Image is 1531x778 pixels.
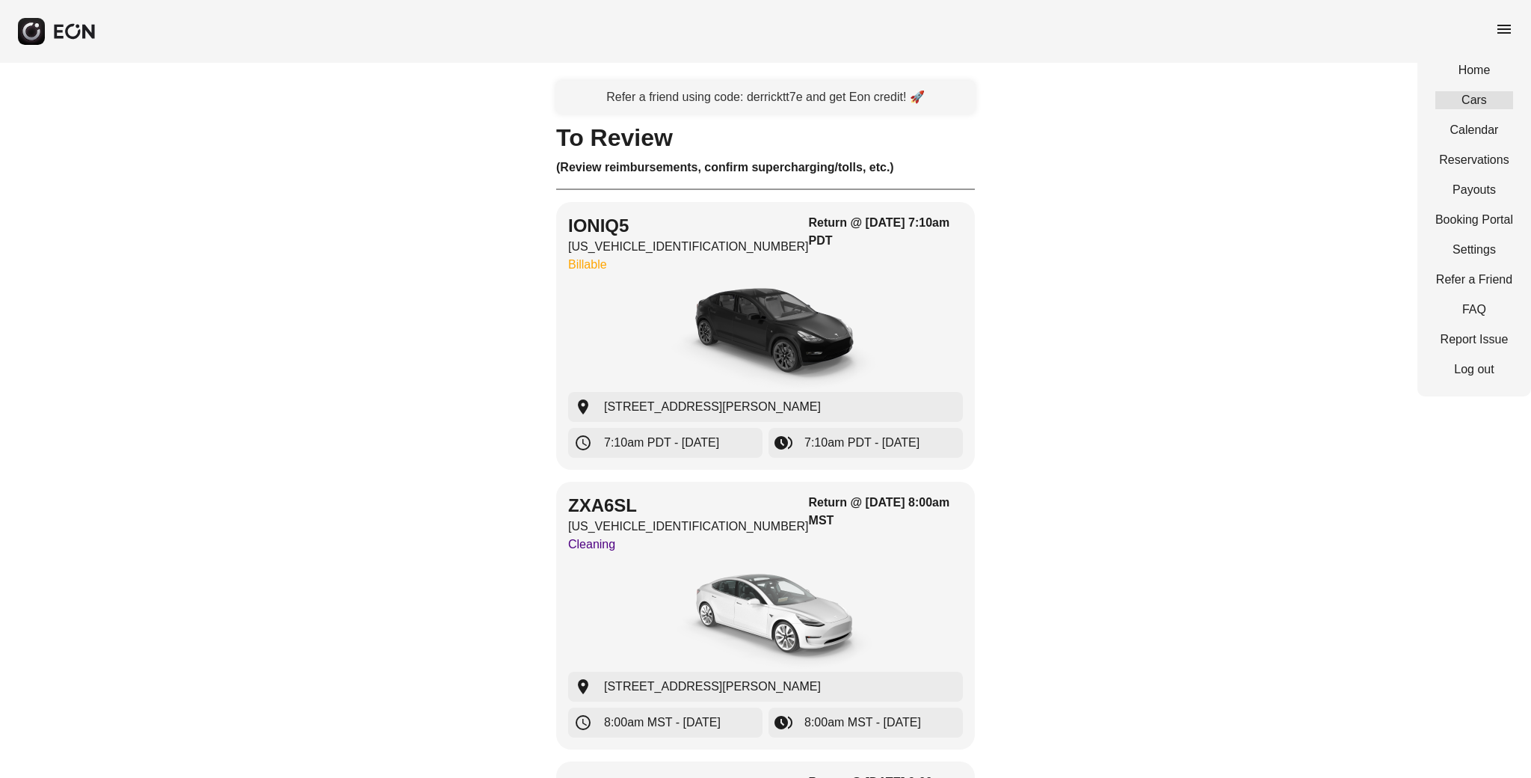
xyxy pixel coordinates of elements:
h3: Return @ [DATE] 7:10am PDT [809,214,963,250]
a: Home [1435,61,1513,79]
a: Refer a friend using code: derricktt7e and get Eon credit! 🚀 [556,81,975,114]
span: schedule [574,434,592,452]
p: Cleaning [568,536,809,554]
p: Billable [568,256,809,274]
h3: Return @ [DATE] 8:00am MST [809,494,963,530]
a: Report Issue [1435,331,1513,349]
img: car [653,560,878,672]
a: FAQ [1435,301,1513,319]
a: Booking Portal [1435,211,1513,229]
h1: To Review [556,129,975,147]
span: browse_gallery [774,434,792,452]
a: Settings [1435,241,1513,259]
button: IONIQ5[US_VEHICLE_IDENTIFICATION_NUMBER]BillableReturn @ [DATE] 7:10am PDTcar[STREET_ADDRESS][PER... [556,202,975,470]
a: Refer a Friend [1435,271,1513,289]
span: 7:10am PDT - [DATE] [804,434,919,452]
span: location_on [574,398,592,416]
a: Log out [1435,361,1513,379]
span: browse_gallery [774,714,792,732]
span: menu [1495,20,1513,38]
h2: ZXA6SL [568,494,809,518]
a: Payouts [1435,181,1513,199]
button: ZXA6SL[US_VEHICLE_IDENTIFICATION_NUMBER]CleaningReturn @ [DATE] 8:00am MSTcar[STREET_ADDRESS][PER... [556,482,975,750]
span: [STREET_ADDRESS][PERSON_NAME] [604,398,821,416]
span: 7:10am PDT - [DATE] [604,434,719,452]
span: 8:00am MST - [DATE] [804,714,921,732]
span: [STREET_ADDRESS][PERSON_NAME] [604,678,821,696]
a: Reservations [1435,151,1513,169]
h3: (Review reimbursements, confirm supercharging/tolls, etc.) [556,159,975,177]
a: Calendar [1435,121,1513,139]
p: [US_VEHICLE_IDENTIFICATION_NUMBER] [568,518,809,536]
p: [US_VEHICLE_IDENTIFICATION_NUMBER] [568,238,809,256]
span: location_on [574,678,592,696]
span: schedule [574,714,592,732]
a: Cars [1435,91,1513,109]
span: 8:00am MST - [DATE] [604,714,721,732]
h2: IONIQ5 [568,214,809,238]
img: car [653,280,878,392]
